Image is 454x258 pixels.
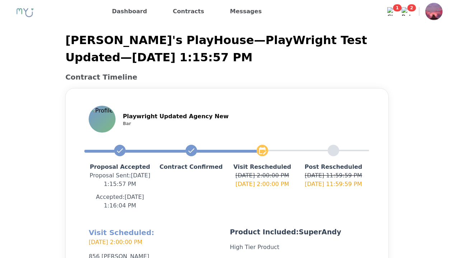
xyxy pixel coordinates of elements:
[387,7,396,16] img: Chat
[227,171,298,180] p: [DATE] 2:00:00 PM
[227,6,265,17] a: Messages
[123,112,229,121] p: Playwright Updated Agency New
[65,32,389,66] p: [PERSON_NAME]'s PlayHouse — PlayWright Test Updated — [DATE] 1:15:57 PM
[155,163,226,171] p: Contract Confirmed
[298,171,369,180] p: [DATE] 11:59:59 PM
[89,106,115,132] img: Profile
[89,227,224,247] h2: Visit Scheduled:
[407,4,416,11] span: 2
[298,180,369,188] p: [DATE] 11:59:59 PM
[230,227,365,237] p: Product Included: SuperAndy
[227,163,298,171] p: Visit Rescheduled
[123,121,229,126] p: Bar
[402,7,410,16] img: Bell
[89,238,224,247] p: [DATE] 2:00:00 PM
[84,163,155,171] p: Proposal Accepted
[227,180,298,188] p: [DATE] 2:00:00 PM
[230,243,365,252] p: High Tier Product
[84,171,155,188] p: Proposal Sent : [DATE] 1:15:57 PM
[109,6,150,17] a: Dashboard
[65,72,389,82] h2: Contract Timeline
[170,6,207,17] a: Contracts
[298,163,369,171] p: Post Rescheduled
[84,193,155,210] p: Accepted: [DATE] 1:16:04 PM
[393,4,402,11] span: 1
[425,3,443,20] img: Profile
